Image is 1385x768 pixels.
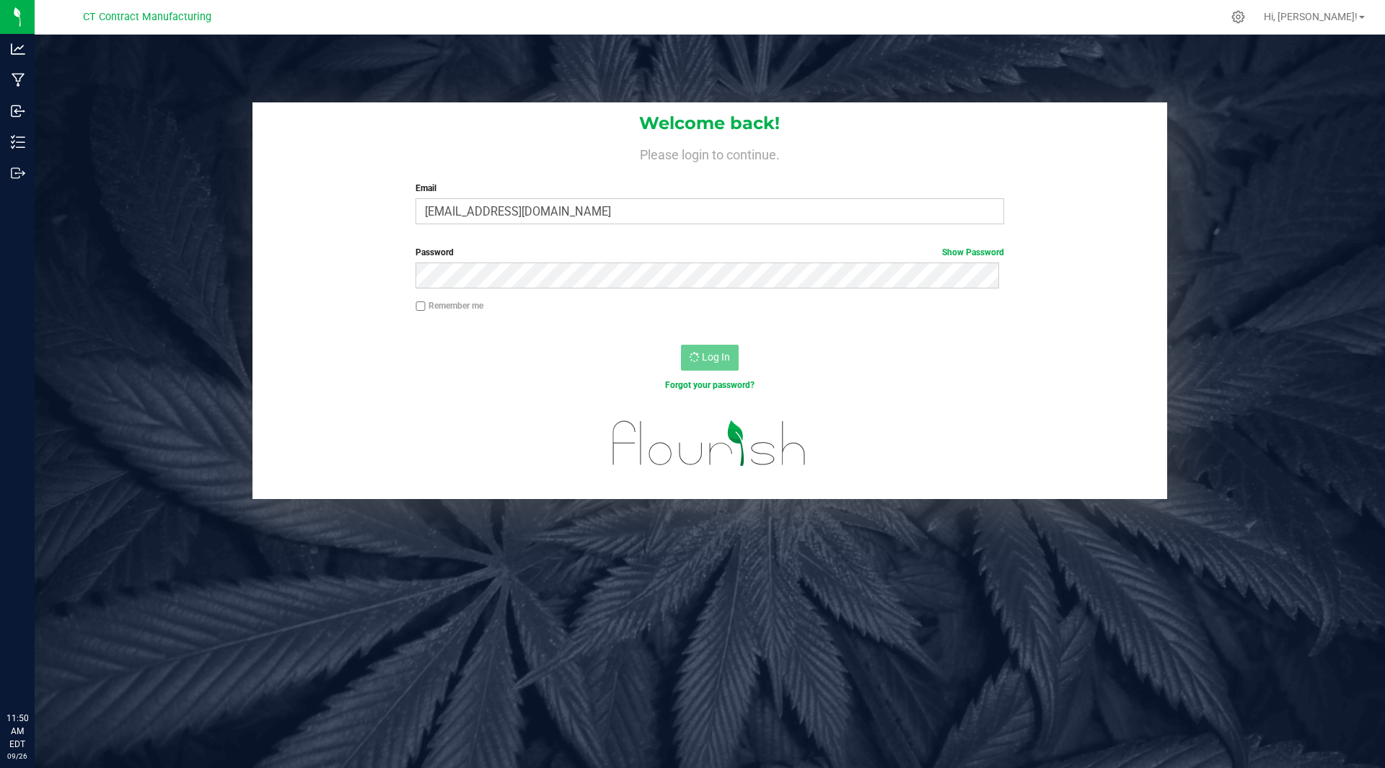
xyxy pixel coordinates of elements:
[11,135,25,149] inline-svg: Inventory
[681,345,739,371] button: Log In
[11,166,25,180] inline-svg: Outbound
[11,104,25,118] inline-svg: Inbound
[252,144,1167,162] h4: Please login to continue.
[595,407,824,480] img: flourish_logo.svg
[415,182,1003,195] label: Email
[415,247,454,257] span: Password
[665,380,755,390] a: Forgot your password?
[415,299,483,312] label: Remember me
[6,751,28,762] p: 09/26
[415,301,426,312] input: Remember me
[11,73,25,87] inline-svg: Manufacturing
[252,114,1167,133] h1: Welcome back!
[702,351,730,363] span: Log In
[11,42,25,56] inline-svg: Analytics
[1264,11,1358,22] span: Hi, [PERSON_NAME]!
[6,712,28,751] p: 11:50 AM EDT
[942,247,1004,257] a: Show Password
[83,11,211,23] span: CT Contract Manufacturing
[1229,10,1247,24] div: Manage settings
